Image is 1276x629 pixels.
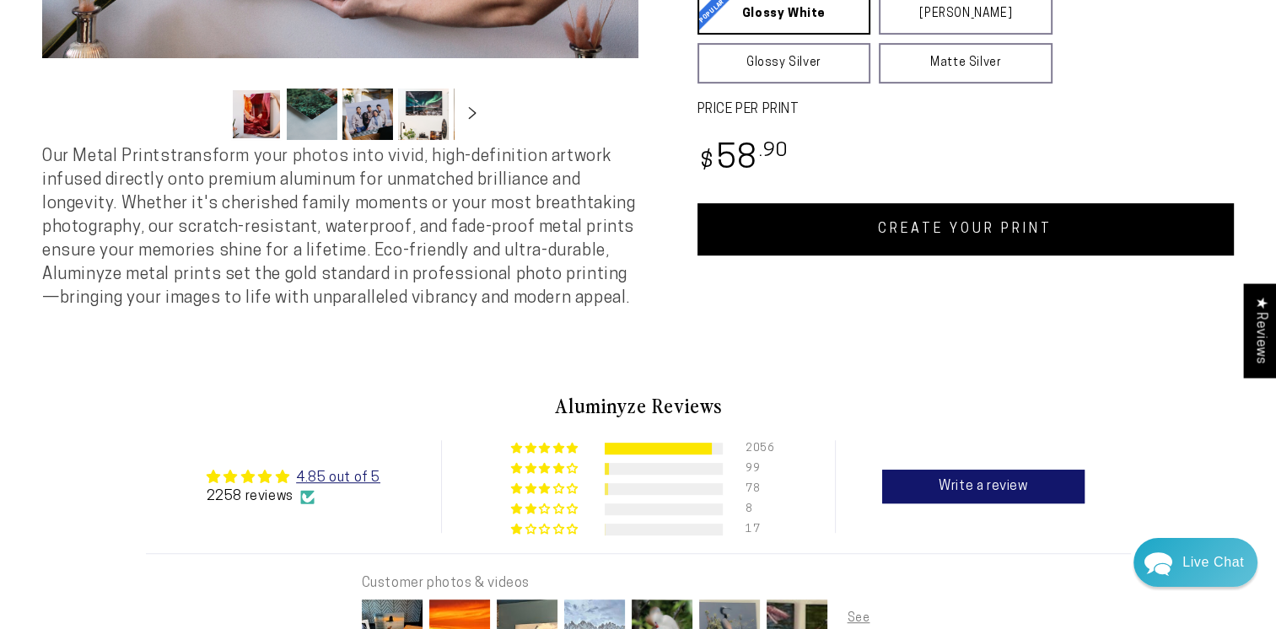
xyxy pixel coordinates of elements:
[511,443,581,455] div: 91% (2056) reviews with 5 star rating
[700,151,714,174] span: $
[146,391,1131,420] h2: Aluminyze Reviews
[746,443,766,454] div: 2056
[1133,538,1257,587] div: Chat widget toggle
[697,43,871,83] a: Glossy Silver
[300,490,315,504] img: Verified Checkmark
[758,142,789,161] sup: .90
[746,524,766,535] div: 17
[342,89,393,140] button: Load image 3 in gallery view
[454,96,491,133] button: Slide right
[231,89,282,140] button: Load image 1 in gallery view
[511,503,581,516] div: 0% (8) reviews with 2 star rating
[697,100,1235,120] label: PRICE PER PRINT
[1244,283,1276,377] div: Click to open Judge.me floating reviews tab
[42,148,635,307] span: Our Metal Prints transform your photos into vivid, high-definition artwork infused directly onto ...
[287,89,337,140] button: Load image 2 in gallery view
[511,463,581,476] div: 4% (99) reviews with 4 star rating
[296,471,380,485] a: 4.85 out of 5
[398,89,449,140] button: Load image 4 in gallery view
[511,483,581,496] div: 3% (78) reviews with 3 star rating
[1182,538,1244,587] div: Contact Us Directly
[882,470,1085,503] a: Write a review
[206,467,380,487] div: Average rating is 4.85 stars
[697,143,789,176] bdi: 58
[697,203,1235,255] a: CREATE YOUR PRINT
[511,524,581,536] div: 1% (17) reviews with 1 star rating
[879,43,1053,83] a: Matte Silver
[362,574,895,593] div: Customer photos & videos
[746,503,766,515] div: 8
[746,483,766,495] div: 78
[189,96,226,133] button: Slide left
[206,487,380,506] div: 2258 reviews
[746,463,766,475] div: 99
